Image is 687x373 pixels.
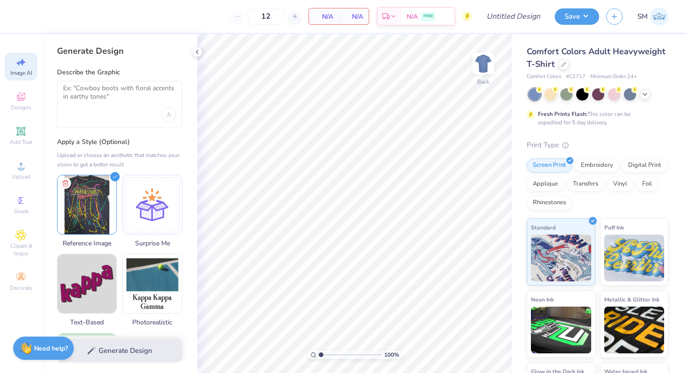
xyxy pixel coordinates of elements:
span: # C1717 [566,73,586,81]
span: Upload [12,173,30,180]
input: Untitled Design [479,7,548,26]
span: Metallic & Glitter Ink [604,294,659,304]
span: N/A [407,12,418,22]
img: Sharlize Moayedi [650,7,668,26]
div: Transfers [567,177,604,191]
div: Back [477,78,489,86]
div: This color can be expedited for 5 day delivery. [538,110,653,127]
span: N/A [315,12,333,22]
a: SM [637,7,668,26]
div: Rhinestones [527,196,572,210]
div: Generate Design [57,45,182,57]
div: Screen Print [527,158,572,172]
button: Save [555,8,599,25]
span: Add Text [10,138,32,146]
img: Standard [531,235,591,281]
span: Greek [14,208,29,215]
span: Image AI [10,69,32,77]
span: Decorate [10,284,32,292]
strong: Fresh Prints Flash: [538,110,587,118]
span: Photorealistic [122,317,182,327]
div: Embroidery [575,158,619,172]
img: Metallic & Glitter Ink [604,307,665,353]
span: Neon Ink [531,294,554,304]
span: Text-Based [57,317,117,327]
label: Apply a Style (Optional) [57,137,182,147]
span: Comfort Colors [527,73,561,81]
strong: Need help? [34,344,68,353]
span: 100 % [384,351,399,359]
span: Designs [11,104,31,111]
div: Print Type [527,140,668,151]
img: Upload reference [57,175,116,234]
img: Neon Ink [531,307,591,353]
img: Back [474,54,493,73]
img: Photorealistic [123,254,182,313]
span: Comfort Colors Adult Heavyweight T-Shirt [527,46,666,70]
span: Surprise Me [122,238,182,248]
span: SM [637,11,648,22]
span: Minimum Order: 24 + [590,73,637,81]
div: Upload image [161,107,176,122]
div: Digital Print [622,158,667,172]
div: Foil [636,177,658,191]
span: Puff Ink [604,222,624,232]
div: Applique [527,177,564,191]
input: – – [248,8,284,25]
div: Upload or choose an aesthetic that matches your vision to get a better result [57,151,182,169]
span: FREE [423,13,433,20]
img: Text-Based [57,254,116,313]
span: Reference Image [57,238,117,248]
span: N/A [344,12,363,22]
span: Standard [531,222,556,232]
div: Vinyl [607,177,633,191]
img: Puff Ink [604,235,665,281]
span: Clipart & logos [5,242,37,257]
label: Describe the Graphic [57,68,182,77]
